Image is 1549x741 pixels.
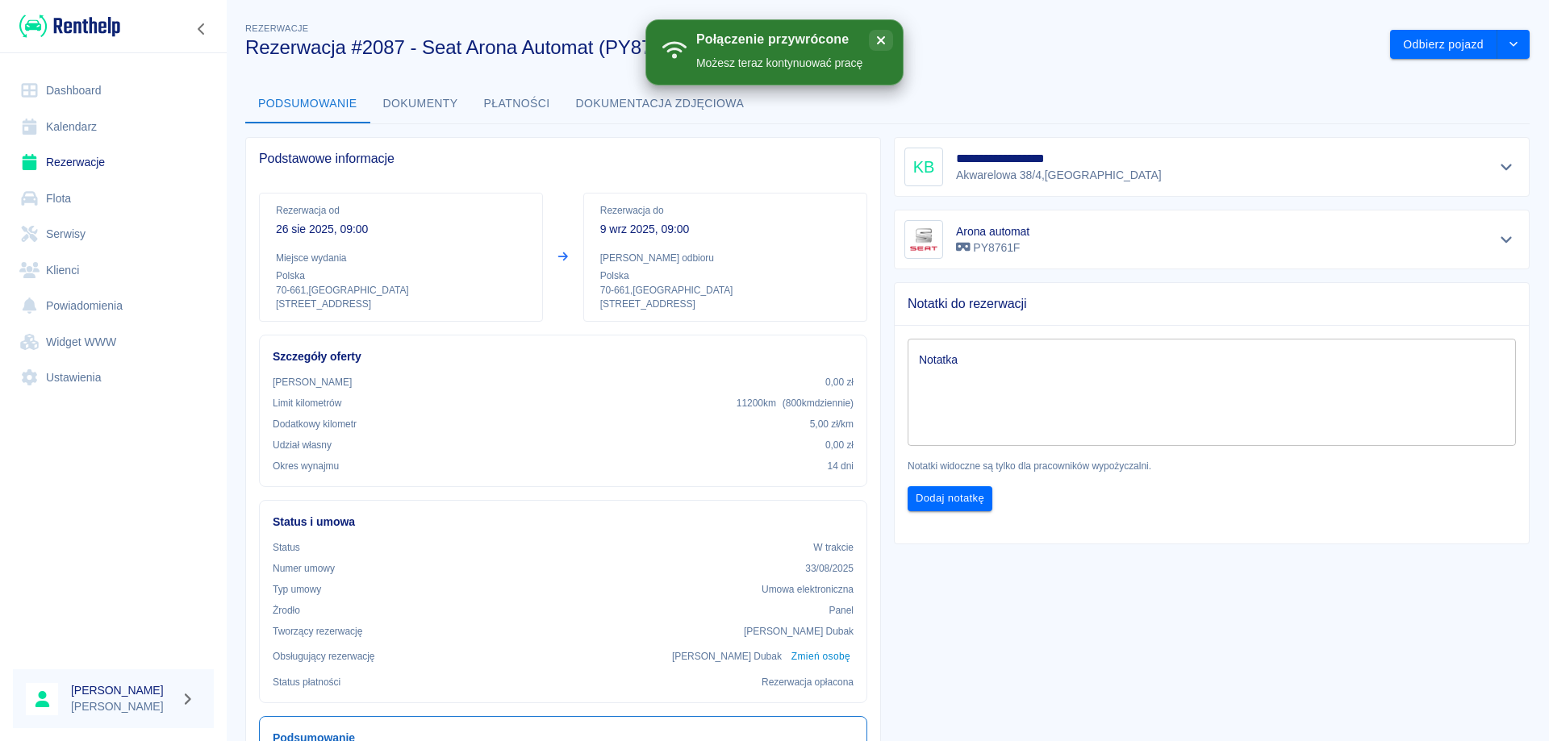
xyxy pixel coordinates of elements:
h6: Status i umowa [273,514,854,531]
h6: Arona automat [956,223,1029,239]
a: Flota [13,181,214,217]
p: [PERSON_NAME] [273,375,352,389]
a: Ustawienia [13,360,214,396]
button: Zmień osobę [788,645,854,668]
button: Dodaj notatkę [908,486,992,511]
p: Typ umowy [273,582,321,597]
button: Płatności [471,85,563,123]
button: close [869,30,893,51]
p: Akwarelowa 38/4 , [GEOGRAPHIC_DATA] [956,167,1162,184]
a: Powiadomienia [13,288,214,324]
img: Image [908,223,940,256]
p: Tworzący rezerwację [273,624,362,639]
p: Status [273,540,300,555]
p: 0,00 zł [825,438,854,452]
p: 11200 km [737,396,854,410]
p: 26 sie 2025, 09:00 [276,221,526,238]
p: Miejsce wydania [276,251,526,265]
button: drop-down [1497,30,1530,60]
button: Zwiń nawigację [190,19,214,40]
p: Umowa elektroniczna [762,582,854,597]
p: [STREET_ADDRESS] [600,298,850,311]
p: [PERSON_NAME] Dubak [744,624,854,639]
p: Okres wynajmu [273,459,339,473]
p: 5,00 zł /km [810,417,854,431]
h6: [PERSON_NAME] [71,682,174,698]
p: [STREET_ADDRESS] [276,298,526,311]
p: Polska [276,269,526,283]
p: [PERSON_NAME] Dubak [672,649,782,664]
p: Limit kilometrów [273,396,341,410]
p: 14 dni [828,459,854,473]
p: Dodatkowy kilometr [273,417,357,431]
p: 70-661 , [GEOGRAPHIC_DATA] [600,283,850,298]
p: Panel [829,603,854,618]
h6: Szczegóły oferty [273,348,854,365]
p: Rezerwacja opłacona [762,675,854,689]
a: Kalendarz [13,109,214,145]
div: Połączenie przywrócone [696,31,862,48]
div: Możesz teraz kontynuować pracę [696,55,862,72]
h3: Rezerwacja #2087 - Seat Arona Automat (PY8761F) [245,36,1377,59]
a: Klienci [13,252,214,289]
img: Renthelp logo [19,13,120,40]
p: 70-661 , [GEOGRAPHIC_DATA] [276,283,526,298]
p: Status płatności [273,675,340,689]
p: Obsługujący rezerwację [273,649,375,664]
span: Notatki do rezerwacji [908,296,1516,312]
button: Dokumentacja zdjęciowa [563,85,758,123]
button: Dokumenty [370,85,471,123]
p: PY8761F [956,239,1029,256]
div: KB [904,148,943,186]
span: Rezerwacje [245,23,308,33]
p: Polska [600,269,850,283]
a: Widget WWW [13,324,214,360]
a: Serwisy [13,216,214,252]
span: Podstawowe informacje [259,151,867,167]
p: Rezerwacja do [600,203,850,218]
a: Renthelp logo [13,13,120,40]
p: 0,00 zł [825,375,854,389]
button: Podsumowanie [245,85,370,123]
p: [PERSON_NAME] [71,698,174,715]
p: Numer umowy [273,561,335,576]
button: Pokaż szczegóły [1493,156,1520,178]
button: Odbierz pojazd [1390,30,1497,60]
button: Pokaż szczegóły [1493,228,1520,251]
a: Rezerwacje [13,144,214,181]
p: W trakcie [813,540,854,555]
p: [PERSON_NAME] odbioru [600,251,850,265]
a: Dashboard [13,73,214,109]
span: ( 800 km dziennie ) [783,398,854,409]
p: Żrodło [273,603,300,618]
p: Rezerwacja od [276,203,526,218]
p: Notatki widoczne są tylko dla pracowników wypożyczalni. [908,459,1516,473]
p: Udział własny [273,438,332,452]
p: 33/08/2025 [805,561,854,576]
p: 9 wrz 2025, 09:00 [600,221,850,238]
